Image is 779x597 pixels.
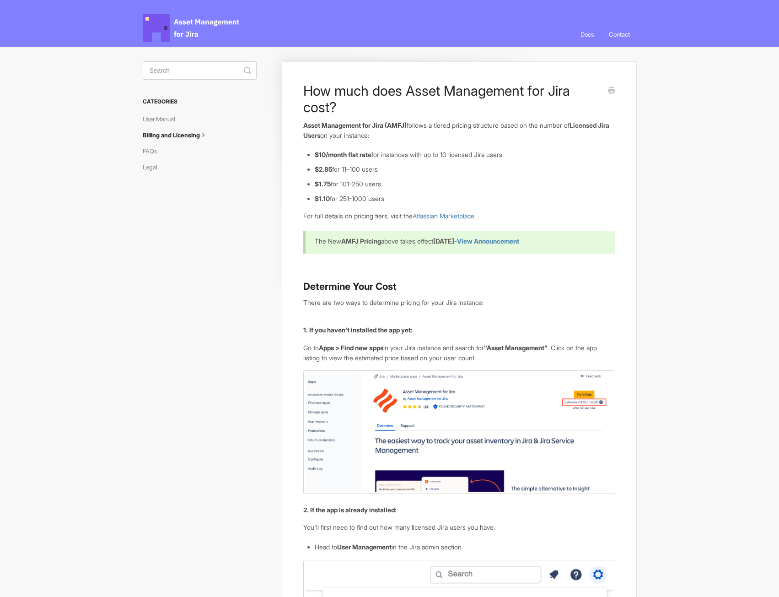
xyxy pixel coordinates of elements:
b: AMFJ Pricing [341,237,381,245]
p: You'll first need to find out how many licensed Jira users you have. [303,522,615,532]
strong: 2. If the app is already installed: [303,506,397,514]
h3: Categories [143,93,257,110]
a: Print this Article [608,86,615,96]
b: $1.10 [315,195,330,202]
a: Legal [143,160,164,174]
a: Docs [574,22,601,47]
a: Atlassian Marketplace [413,212,474,220]
p: There are two ways to determine pricing for your Jira instance: [303,298,615,308]
strong: $1.75 [315,180,331,188]
p: The New above takes effect - [315,236,603,246]
p: For full details on pricing tiers, visit the . [303,211,615,221]
strong: Asset Management for Jira (AMFJ) [303,121,407,129]
p: follows a tiered pricing structure based on the number of on your instance: [303,120,615,140]
strong: $10/month flat rate [315,151,371,158]
li: Head to in the Jira admin section. [315,542,615,552]
li: for instances with up to 10 licensed Jira users [315,150,615,160]
strong: $2.85 [315,165,332,173]
strong: User Management [337,543,392,551]
a: FAQs [143,144,164,158]
b: [DATE] [433,237,454,245]
img: file-ii7wb0yVhN.png [303,370,615,494]
input: Search [143,61,257,80]
h3: Determine Your Cost [303,280,615,293]
a: Billing and Licensing [143,128,215,142]
a: View Announcement [457,237,519,245]
li: for 11–100 users [315,164,615,174]
span: Asset Management for Jira Docs [143,14,241,42]
li: for 251-1000 users [315,194,615,204]
a: Contact [602,22,637,47]
b: Licensed Jira Users [303,121,609,139]
li: for 101-250 users [315,179,615,189]
a: User Manual [143,112,182,126]
strong: 1. If you haven't installed the app yet: [303,326,413,334]
strong: Apps > Find new apps [319,344,383,352]
p: Go to in your Jira instance and search for . Click on the app listing to view the estimated price... [303,343,615,363]
h1: How much does Asset Management for Jira cost? [303,82,601,115]
strong: "Asset Management" [484,344,548,352]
